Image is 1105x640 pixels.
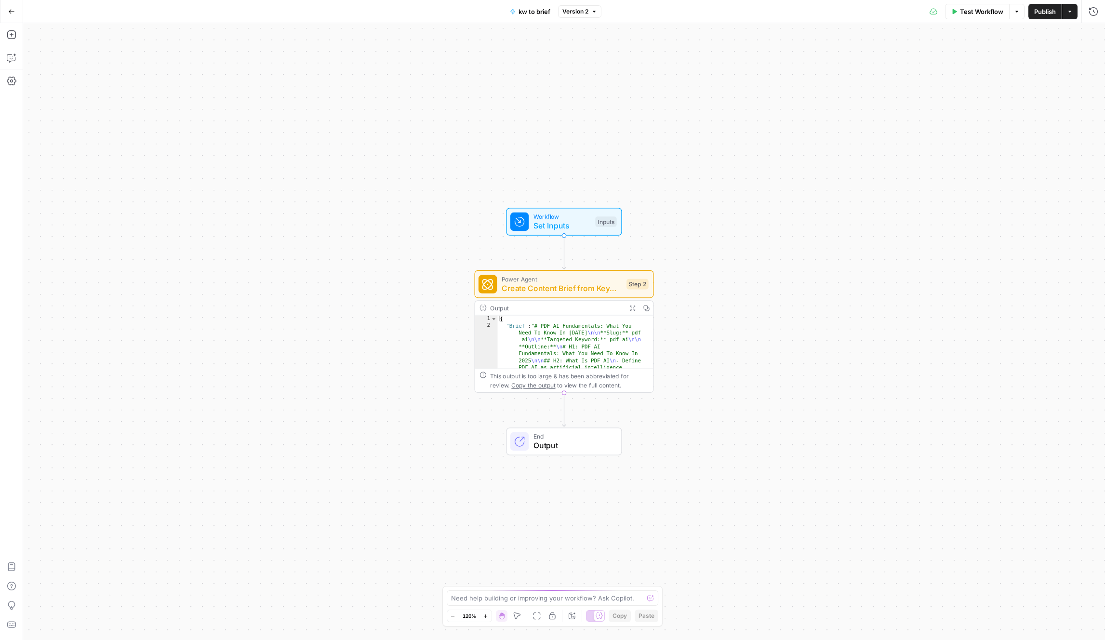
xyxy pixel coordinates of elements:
div: Inputs [595,216,616,227]
div: Output [490,303,622,312]
span: End [533,432,612,441]
div: WorkflowSet InputsInputs [475,208,654,236]
g: Edge from start to step_2 [562,236,566,269]
span: Publish [1034,7,1056,16]
span: Copy the output [511,382,555,388]
span: Set Inputs [533,220,591,231]
div: 1 [475,315,498,322]
span: Version 2 [562,7,588,16]
div: This output is too large & has been abbreviated for review. to view the full content. [490,372,649,390]
div: EndOutput [475,427,654,455]
span: 120% [463,612,476,620]
span: Output [533,440,612,451]
button: kw to brief [504,4,556,19]
button: Copy [609,610,631,622]
span: kw to brief [519,7,550,16]
span: Power Agent [502,274,622,283]
span: Workflow [533,212,591,221]
span: Test Workflow [960,7,1003,16]
button: Version 2 [558,5,601,18]
span: Paste [639,612,654,620]
span: Copy [612,612,627,620]
span: Create Content Brief from Keyword [502,282,622,294]
span: Toggle code folding, rows 1 through 3 [491,315,497,322]
g: Edge from step_2 to end [562,393,566,427]
button: Test Workflow [945,4,1009,19]
button: Paste [635,610,658,622]
button: Publish [1028,4,1062,19]
div: Step 2 [626,279,649,290]
div: Power AgentCreate Content Brief from KeywordStep 2Output{ "Brief":"# PDF AI Fundamentals: What Yo... [475,270,654,393]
